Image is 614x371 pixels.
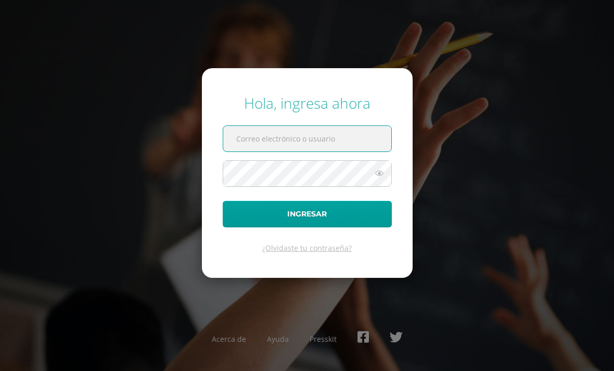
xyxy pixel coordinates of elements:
a: Ayuda [267,334,289,344]
input: Correo electrónico o usuario [223,126,391,151]
a: Acerca de [212,334,246,344]
div: Hola, ingresa ahora [223,93,392,113]
a: ¿Olvidaste tu contraseña? [262,243,352,253]
button: Ingresar [223,201,392,227]
a: Presskit [310,334,337,344]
